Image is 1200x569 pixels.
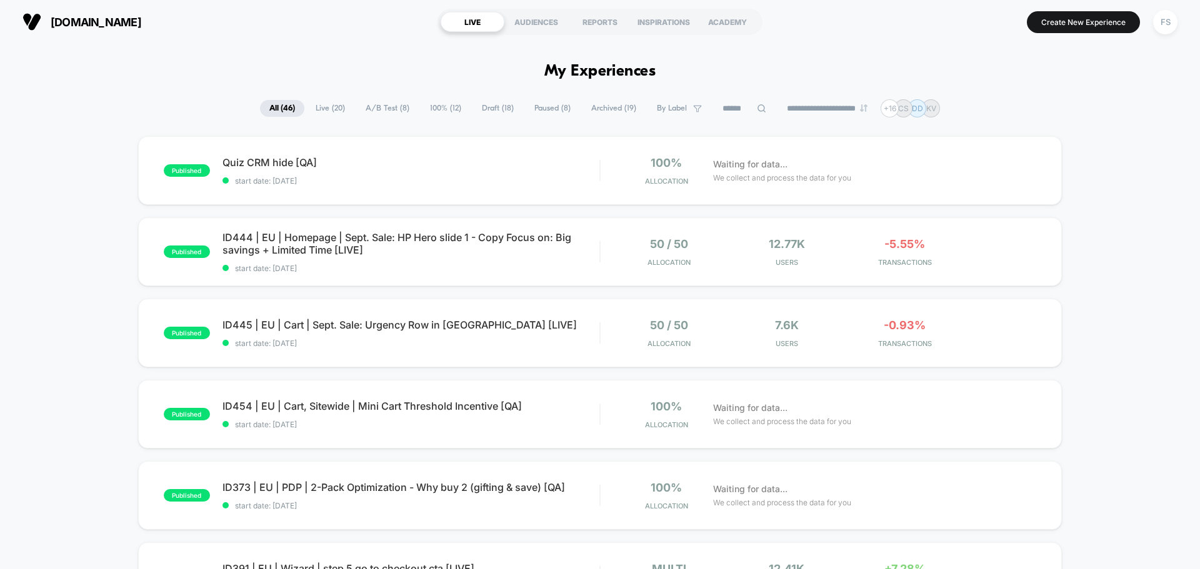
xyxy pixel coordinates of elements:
span: 100% [651,156,682,169]
p: KV [926,104,936,113]
span: ID444 | EU | Homepage | Sept. Sale: HP Hero slide 1 - Copy Focus on: Big savings + Limited Time [... [222,231,599,256]
span: Archived ( 19 ) [582,100,646,117]
span: We collect and process the data for you [713,172,851,184]
span: ID454 | EU | Cart, Sitewide | Mini Cart Threshold Incentive [QA] [222,400,599,412]
span: We collect and process the data for you [713,497,851,508]
div: INSPIRATIONS [632,12,696,32]
span: Live ( 20 ) [306,100,354,117]
p: CS [898,104,909,113]
span: start date: [DATE] [222,264,599,273]
span: published [164,245,210,258]
span: ID373 | EU | PDP | 2-Pack Optimization - Why buy 2 (gifting & save) [QA] [222,481,599,493]
span: 100% ( 12 ) [421,100,471,117]
p: DD [912,104,923,113]
span: Allocation [647,258,691,267]
span: A/B Test ( 8 ) [356,100,419,117]
div: FS [1153,10,1177,34]
img: Visually logo [22,12,41,31]
button: [DOMAIN_NAME] [19,12,145,32]
span: Waiting for data... [713,482,787,496]
span: We collect and process the data for you [713,415,851,427]
span: All ( 46 ) [260,100,304,117]
span: ID445 | EU | Cart | Sept. Sale: Urgency Row in [GEOGRAPHIC_DATA] [LIVE] [222,319,599,331]
span: 7.6k [775,319,799,332]
div: ACADEMY [696,12,759,32]
span: Waiting for data... [713,157,787,171]
span: 12.77k [769,237,805,250]
div: REPORTS [568,12,632,32]
span: published [164,408,210,420]
span: start date: [DATE] [222,339,599,348]
span: TRANSACTIONS [849,258,961,267]
span: By Label [657,104,687,113]
span: Paused ( 8 ) [525,100,580,117]
span: Allocation [645,420,688,429]
span: 100% [651,481,682,494]
span: Draft ( 18 ) [472,100,523,117]
div: LIVE [441,12,504,32]
div: AUDIENCES [504,12,568,32]
button: FS [1149,9,1181,35]
span: start date: [DATE] [222,501,599,510]
span: start date: [DATE] [222,176,599,186]
span: TRANSACTIONS [849,339,961,348]
div: + 16 [881,99,899,117]
img: end [860,104,867,112]
span: Waiting for data... [713,401,787,415]
button: Create New Experience [1027,11,1140,33]
span: published [164,164,210,177]
span: Allocation [647,339,691,348]
span: 100% [651,400,682,413]
span: 50 / 50 [650,237,688,250]
span: -0.93% [884,319,926,332]
span: Users [731,339,843,348]
span: Allocation [645,502,688,510]
span: [DOMAIN_NAME] [51,16,141,29]
h1: My Experiences [544,62,656,81]
span: 50 / 50 [650,319,688,332]
span: published [164,327,210,339]
span: Allocation [645,177,688,186]
span: -5.55% [884,237,925,250]
span: Quiz CRM hide [QA] [222,156,599,169]
span: Users [731,258,843,267]
span: published [164,489,210,502]
span: start date: [DATE] [222,420,599,429]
